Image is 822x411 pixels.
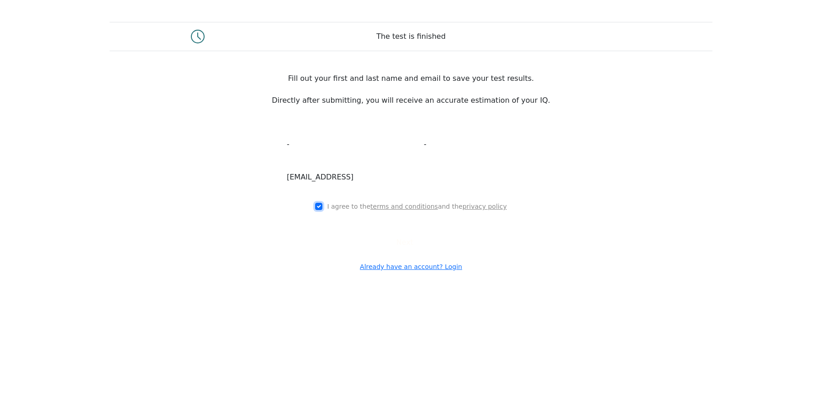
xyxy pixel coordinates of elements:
label: I agree to the and the [327,203,506,210]
div: Fill out your first and last name and email to save your test results. Directly after submitting,... [110,73,712,106]
div: The test is finished [216,31,606,42]
input: First name [279,132,406,157]
a: terms and conditions [370,203,438,210]
input: Last name [416,132,543,157]
button: Next [390,234,432,251]
a: Already have an account? Login [360,263,462,270]
input: Email [279,164,543,190]
a: privacy policy [463,203,507,210]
